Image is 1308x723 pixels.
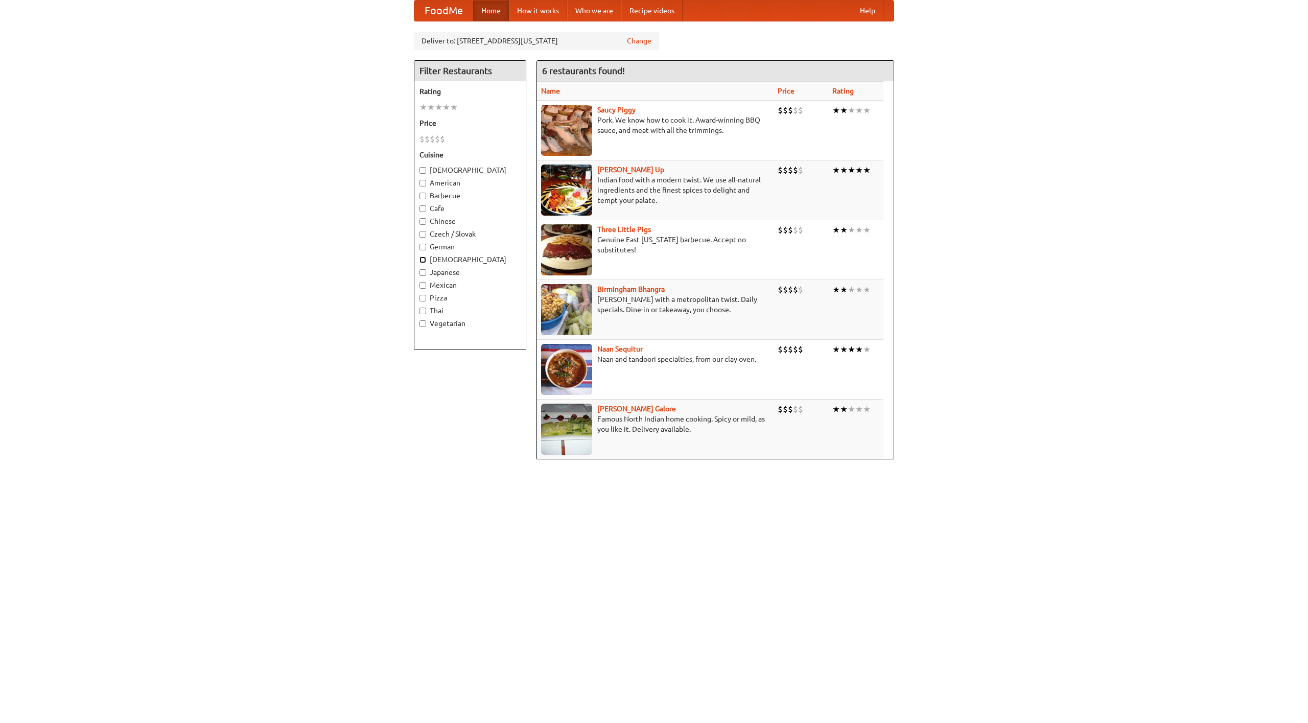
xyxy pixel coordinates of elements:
[783,105,788,116] li: $
[863,224,871,236] li: ★
[863,344,871,355] li: ★
[798,105,803,116] li: $
[783,284,788,295] li: $
[778,284,783,295] li: $
[798,284,803,295] li: $
[778,344,783,355] li: $
[419,165,521,175] label: [DEMOGRAPHIC_DATA]
[778,87,795,95] a: Price
[425,133,430,145] li: $
[863,105,871,116] li: ★
[863,284,871,295] li: ★
[597,106,636,114] a: Saucy Piggy
[848,404,855,415] li: ★
[793,165,798,176] li: $
[798,224,803,236] li: $
[419,295,426,301] input: Pizza
[419,133,425,145] li: $
[541,105,592,156] img: saucy.jpg
[541,115,769,135] p: Pork. We know how to cook it. Award-winning BBQ sauce, and meat with all the trimmings.
[832,344,840,355] li: ★
[783,165,788,176] li: $
[855,224,863,236] li: ★
[542,66,625,76] ng-pluralize: 6 restaurants found!
[419,102,427,113] li: ★
[541,344,592,395] img: naansequitur.jpg
[419,150,521,160] h5: Cuisine
[778,224,783,236] li: $
[509,1,567,21] a: How it works
[783,344,788,355] li: $
[419,216,521,226] label: Chinese
[419,193,426,199] input: Barbecue
[783,404,788,415] li: $
[832,224,840,236] li: ★
[788,224,793,236] li: $
[848,284,855,295] li: ★
[541,284,592,335] img: bhangra.jpg
[440,133,445,145] li: $
[419,203,521,214] label: Cafe
[419,282,426,289] input: Mexican
[419,244,426,250] input: German
[419,320,426,327] input: Vegetarian
[848,165,855,176] li: ★
[419,191,521,201] label: Barbecue
[419,167,426,174] input: [DEMOGRAPHIC_DATA]
[414,1,473,21] a: FoodMe
[419,178,521,188] label: American
[840,165,848,176] li: ★
[852,1,883,21] a: Help
[848,344,855,355] li: ★
[427,102,435,113] li: ★
[419,229,521,239] label: Czech / Slovak
[597,405,676,413] b: [PERSON_NAME] Galore
[597,166,664,174] b: [PERSON_NAME] Up
[840,404,848,415] li: ★
[419,280,521,290] label: Mexican
[450,102,458,113] li: ★
[430,133,435,145] li: $
[778,165,783,176] li: $
[419,231,426,238] input: Czech / Slovak
[419,205,426,212] input: Cafe
[419,242,521,252] label: German
[541,414,769,434] p: Famous North Indian home cooking. Spicy or mild, as you like it. Delivery available.
[793,105,798,116] li: $
[788,165,793,176] li: $
[621,1,683,21] a: Recipe videos
[419,254,521,265] label: [DEMOGRAPHIC_DATA]
[414,32,659,50] div: Deliver to: [STREET_ADDRESS][US_STATE]
[778,105,783,116] li: $
[597,345,643,353] a: Naan Sequitur
[855,165,863,176] li: ★
[840,284,848,295] li: ★
[788,284,793,295] li: $
[793,344,798,355] li: $
[798,344,803,355] li: $
[541,294,769,315] p: [PERSON_NAME] with a metropolitan twist. Daily specials. Dine-in or takeaway, you choose.
[840,105,848,116] li: ★
[798,404,803,415] li: $
[419,293,521,303] label: Pizza
[832,404,840,415] li: ★
[832,165,840,176] li: ★
[783,224,788,236] li: $
[793,284,798,295] li: $
[419,306,521,316] label: Thai
[788,344,793,355] li: $
[419,256,426,263] input: [DEMOGRAPHIC_DATA]
[840,344,848,355] li: ★
[832,284,840,295] li: ★
[855,404,863,415] li: ★
[541,87,560,95] a: Name
[419,86,521,97] h5: Rating
[541,235,769,255] p: Genuine East [US_STATE] barbecue. Accept no substitutes!
[832,105,840,116] li: ★
[541,175,769,205] p: Indian food with a modern twist. We use all-natural ingredients and the finest spices to delight ...
[473,1,509,21] a: Home
[419,318,521,329] label: Vegetarian
[798,165,803,176] li: $
[419,218,426,225] input: Chinese
[848,105,855,116] li: ★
